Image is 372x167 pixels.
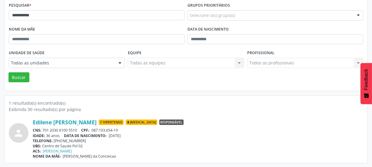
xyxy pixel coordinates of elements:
span: [DATE] [109,133,121,138]
span: [MEDICAL_DATA] [126,120,157,125]
label: Unidade de saúde [9,48,45,58]
label: Pesquisar [9,1,32,10]
span: UBS: [33,143,41,149]
span: Selecione o(s) grupo(s) [190,12,235,18]
div: [PHONE_NUMBER] [33,138,363,143]
div: Exibindo 30 resultado(s) por página [9,106,363,113]
div: 36 anos [33,133,363,138]
span: Feedback [364,69,369,90]
a: [PERSON_NAME] [43,149,72,154]
div: 1 resultado(s) encontrado(s) [9,100,363,106]
label: Grupos prioritários [188,1,230,10]
label: Profissional [247,48,274,58]
label: Equipe [128,48,141,58]
i: person [13,128,24,139]
span: CNS: [33,128,42,133]
span: TELEFONE: [33,138,53,143]
label: Data de nascimento [188,25,229,34]
span: 087.103.654-19 [91,128,118,133]
span: CPF: [81,128,90,133]
div: 701 2030 6100 5510 [33,128,363,133]
a: Edilene [PERSON_NAME] [33,119,97,126]
div: Centro de Saude Psf 02 [33,143,363,149]
span: ACS: [33,149,41,154]
span: NOME DA MÃE: [33,154,61,159]
span: Hipertenso [99,120,124,125]
label: Nome da mãe [9,25,35,34]
button: Feedback - Mostrar pesquisa [360,63,372,104]
span: Responsável [159,120,184,125]
span: DATA DE NASCIMENTO: [64,133,107,138]
span: IDADE: [33,133,45,138]
button: Buscar [8,72,29,83]
span: Todas as unidades [11,60,112,66]
span: [PERSON_NAME] da Conceicao [63,154,116,159]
